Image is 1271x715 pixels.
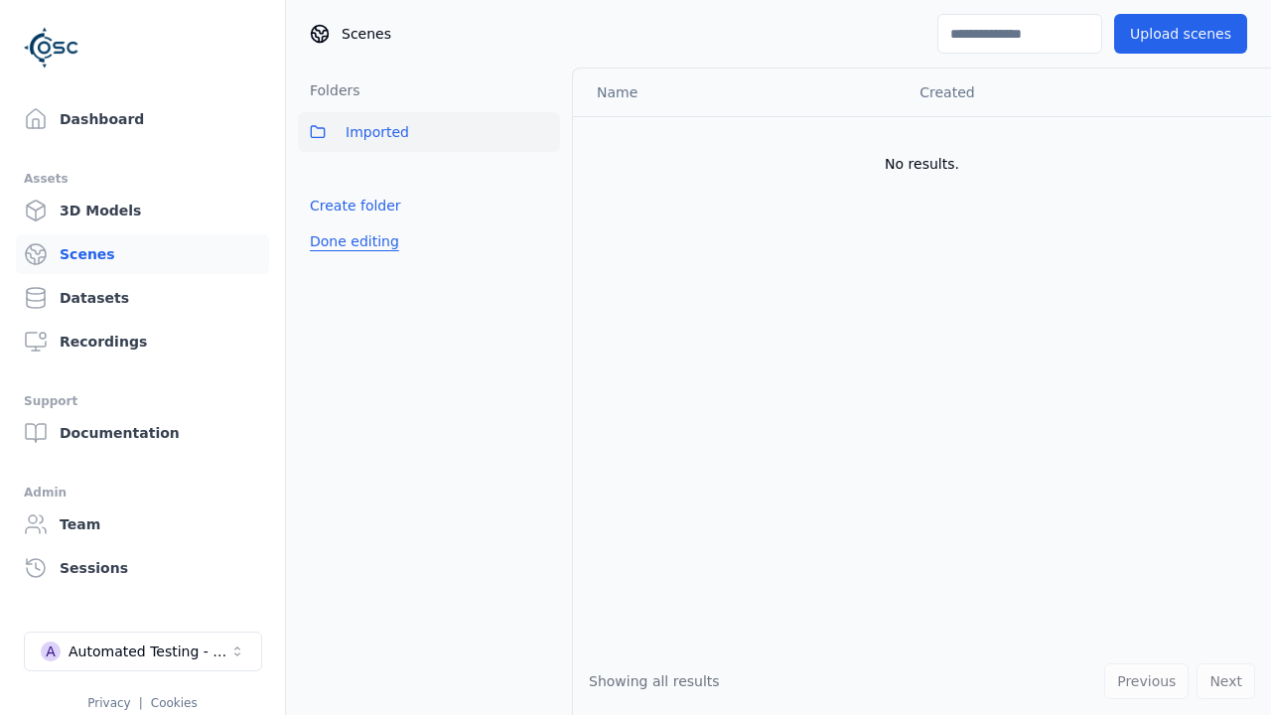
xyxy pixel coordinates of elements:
[16,322,269,361] a: Recordings
[16,234,269,274] a: Scenes
[298,112,560,152] button: Imported
[573,116,1271,212] td: No results.
[589,673,720,689] span: Showing all results
[24,167,261,191] div: Assets
[310,196,401,215] a: Create folder
[298,188,413,223] button: Create folder
[24,481,261,504] div: Admin
[342,24,391,44] span: Scenes
[16,278,269,318] a: Datasets
[151,696,198,710] a: Cookies
[573,69,904,116] th: Name
[16,548,269,588] a: Sessions
[24,632,262,671] button: Select a workspace
[346,120,409,144] span: Imported
[139,696,143,710] span: |
[87,696,130,710] a: Privacy
[1114,14,1247,54] button: Upload scenes
[24,389,261,413] div: Support
[24,20,79,75] img: Logo
[904,69,1239,116] th: Created
[298,223,411,259] button: Done editing
[16,413,269,453] a: Documentation
[298,80,360,100] h3: Folders
[16,504,269,544] a: Team
[16,99,269,139] a: Dashboard
[41,642,61,661] div: A
[16,191,269,230] a: 3D Models
[69,642,229,661] div: Automated Testing - Playwright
